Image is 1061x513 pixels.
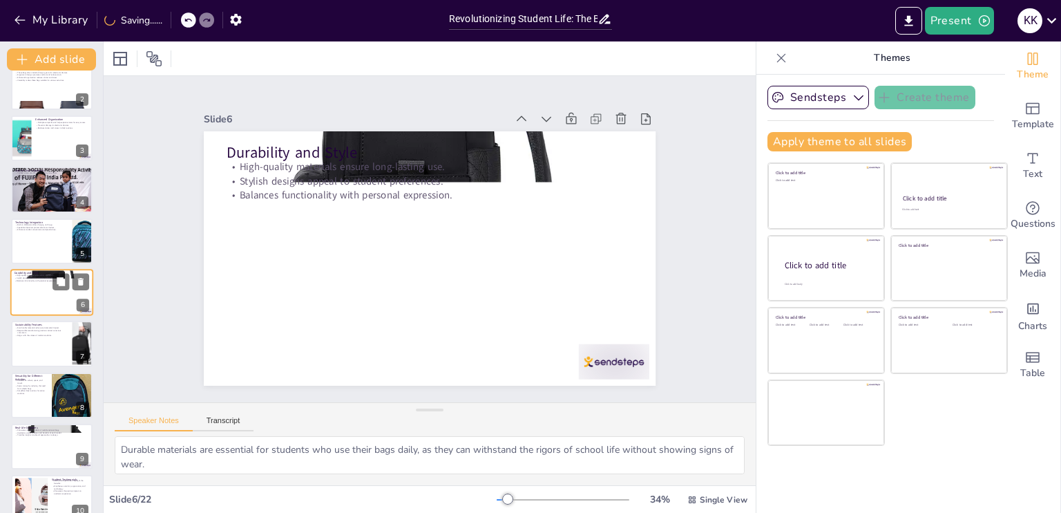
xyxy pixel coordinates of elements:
[15,384,48,389] p: Saves money by reducing the need for multiple bags.
[15,172,88,175] p: Padded straps provide comfort during long hours.
[15,374,48,382] p: Versatility for Different Activities
[73,273,89,290] button: Delete Slide
[15,389,48,394] p: Simplifies daily routines for active students.
[843,324,874,327] div: Click to add text
[52,489,88,494] p: Showcases the positive impact on academic experience.
[15,327,68,330] p: Eco-friendly materials reduce environmental impact.
[76,248,88,260] div: 5
[35,124,88,127] p: Prevents damage to electronic devices.
[1005,241,1060,290] div: Add images, graphics, shapes or video
[76,351,88,363] div: 7
[810,324,841,327] div: Click to add text
[776,324,807,327] div: Click to add text
[252,114,643,253] p: Stylish designs appeal to student preferences.
[146,50,162,67] span: Position
[449,9,598,29] input: Insert title
[76,196,88,209] div: 4
[10,9,94,31] button: My Library
[1005,141,1060,191] div: Add text boxes
[15,76,88,79] p: Enhanced organization reduces clutter and stress.
[115,416,193,431] button: Speaker Notes
[76,402,88,414] div: 8
[1005,290,1060,340] div: Add charts and graphs
[1018,319,1047,334] span: Charts
[109,48,131,70] div: Layout
[785,260,873,272] div: Click to add title
[15,223,68,226] p: Built-in USB ports allow charging on the go.
[643,493,676,506] div: 34 %
[767,132,912,151] button: Apply theme to all slides
[925,7,994,35] button: Present
[899,324,942,327] div: Click to add text
[256,101,647,240] p: High-quality materials ensure long-lasting use.
[35,127,88,129] p: Reduces clutter and stress in daily routines.
[792,41,991,75] p: Themes
[260,84,653,230] p: Durability and Style
[776,315,874,320] div: Click to add title
[115,436,745,474] textarea: Durable materials are essential for students who use their bags daily, as they can withstand the ...
[1005,91,1060,141] div: Add ready made slides
[1020,366,1045,381] span: Table
[15,329,68,334] p: Responsible manufacturing practices attract conscious consumers.
[776,179,874,183] div: Click to add text
[11,373,93,418] div: 8
[35,118,88,122] p: Enhanced Organization
[15,431,88,434] p: Highlights unique features and benefits of each model.
[1023,167,1042,182] span: Text
[1017,67,1049,82] span: Theme
[7,48,96,71] button: Add slide
[15,434,88,437] p: Provides insights into brand approaches to design.
[15,174,88,177] p: Promotes better posture and reduces fatigue.
[15,426,88,430] p: Real-Life Examples
[11,167,93,212] div: 4
[1017,7,1042,35] button: K K
[895,7,922,35] button: Export to PowerPoint
[15,177,88,180] p: Enhances overall student experience.
[15,274,89,277] p: High-quality materials ensure long-lasting use.
[52,477,88,481] p: Student Testimonials
[902,208,994,212] div: Click to add text
[1005,191,1060,241] div: Get real-time input from your audience
[1017,8,1042,33] div: K K
[193,416,254,431] button: Transcript
[15,335,68,337] p: Aligns with the values of modern students.
[15,71,88,73] p: These bags often include charging ports for electronic devices.
[250,48,542,154] div: Slide 6
[104,14,162,27] div: Saving......
[15,220,68,224] p: Technology Integration
[52,485,88,489] p: Emphasizes comfort, organization, and technology.
[15,169,88,173] p: Comfort and Ergonomics
[903,194,995,203] div: Click to add title
[15,226,68,229] p: Specialized pockets protect electronic devices.
[11,321,93,366] div: 7
[15,429,88,431] p: Showcases popular models of multi-functional bags.
[248,128,639,267] p: Balances functionality with personal expression.
[11,64,93,109] div: 2
[11,424,93,469] div: 9
[15,323,68,327] p: Sustainability Features
[1005,41,1060,91] div: Change the overall theme
[76,93,88,106] div: 2
[109,493,497,506] div: Slide 6 / 22
[15,380,48,384] p: Suitable for school, sports, and travel.
[15,279,89,282] p: Balances functionality with personal expression.
[10,269,93,316] div: 6
[76,453,88,465] div: 9
[953,324,996,327] div: Click to add text
[1020,266,1046,281] span: Media
[52,479,88,484] p: Real-world experiences highlight the benefits.
[11,218,93,264] div: 5
[15,277,89,280] p: Stylish designs appeal to student preferences.
[899,242,997,248] div: Click to add title
[77,299,89,311] div: 6
[15,228,68,231] p: Enhances student convenience and productivity.
[700,494,747,505] span: Single View
[15,271,89,275] p: Durability and Style
[899,315,997,320] div: Click to add title
[15,73,88,76] p: Ergonomic designs promote comfort and reduce strain.
[767,86,869,109] button: Sendsteps
[1011,216,1055,232] span: Questions
[76,144,88,157] div: 3
[776,170,874,176] div: Click to add title
[52,273,69,290] button: Duplicate Slide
